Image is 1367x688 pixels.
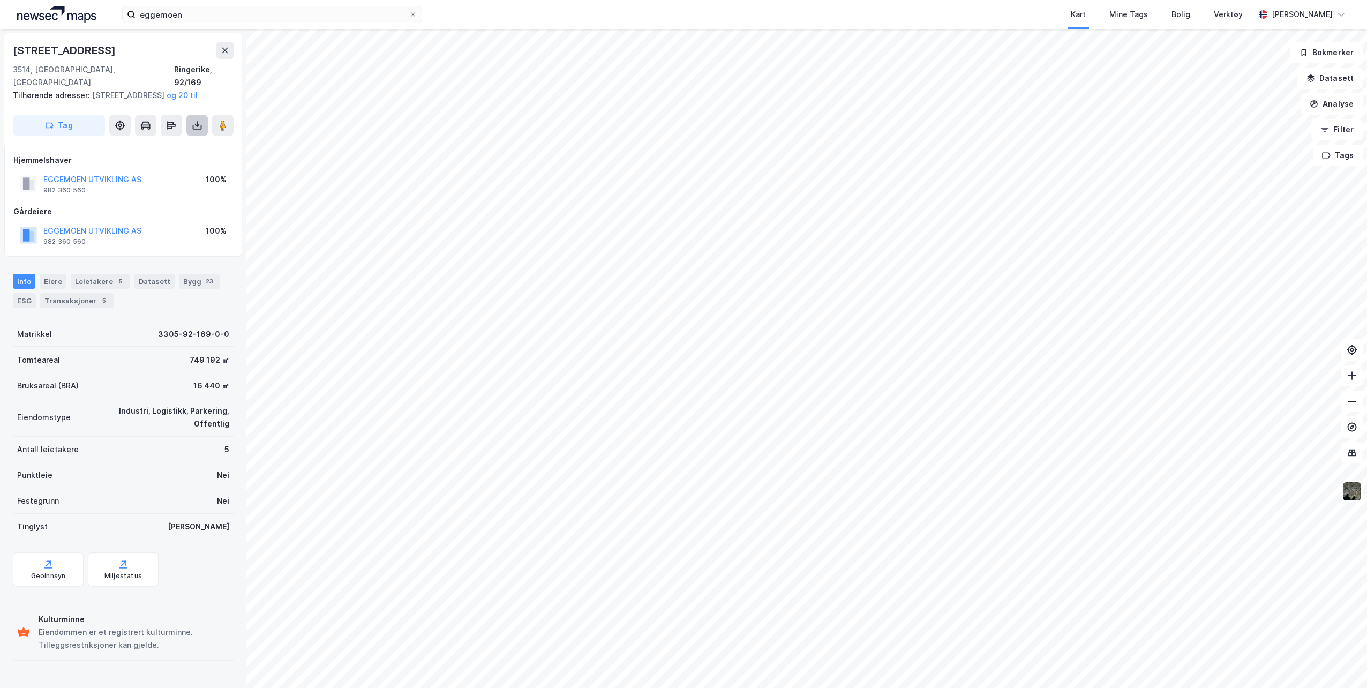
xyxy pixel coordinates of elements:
div: 3514, [GEOGRAPHIC_DATA], [GEOGRAPHIC_DATA] [13,63,174,89]
div: 16 440 ㎡ [193,379,229,392]
div: [PERSON_NAME] [1272,8,1333,21]
span: Tilhørende adresser: [13,91,92,100]
div: Kulturminne [39,613,229,626]
div: Eiendommen er et registrert kulturminne. Tilleggsrestriksjoner kan gjelde. [39,626,229,652]
div: Tinglyst [17,520,48,533]
div: Kart [1071,8,1086,21]
button: Tag [13,115,105,136]
div: [STREET_ADDRESS] [13,89,225,102]
div: Nei [217,469,229,482]
div: Antall leietakere [17,443,79,456]
input: Søk på adresse, matrikkel, gårdeiere, leietakere eller personer [136,6,409,23]
div: Eiendomstype [17,411,71,424]
div: Bolig [1171,8,1190,21]
div: ESG [13,293,36,308]
div: Leietakere [71,274,130,289]
button: Tags [1313,145,1363,166]
button: Analyse [1301,93,1363,115]
iframe: Chat Widget [1313,637,1367,688]
div: Eiere [40,274,66,289]
button: Filter [1311,119,1363,140]
div: Matrikkel [17,328,52,341]
div: [STREET_ADDRESS] [13,42,118,59]
img: 9k= [1342,481,1362,502]
div: 5 [99,295,109,306]
div: 100% [206,173,227,186]
div: 749 192 ㎡ [190,354,229,367]
div: [PERSON_NAME] [168,520,229,533]
div: 982 360 560 [43,186,86,195]
div: 5 [224,443,229,456]
div: Verktøy [1214,8,1243,21]
div: Punktleie [17,469,52,482]
button: Datasett [1297,68,1363,89]
div: Nei [217,495,229,507]
div: Festegrunn [17,495,59,507]
div: Geoinnsyn [31,572,66,580]
div: Bruksareal (BRA) [17,379,79,392]
div: Info [13,274,35,289]
div: Transaksjoner [40,293,114,308]
div: Ringerike, 92/169 [174,63,234,89]
div: Bygg [179,274,220,289]
img: logo.a4113a55bc3d86da70a041830d287a7e.svg [17,6,96,23]
div: 982 360 560 [43,237,86,246]
div: Tomteareal [17,354,60,367]
div: Gårdeiere [13,205,233,218]
div: Mine Tags [1109,8,1148,21]
button: Bokmerker [1290,42,1363,63]
div: Hjemmelshaver [13,154,233,167]
div: Industri, Logistikk, Parkering, Offentlig [84,405,229,430]
div: 23 [204,276,215,287]
div: 3305-92-169-0-0 [158,328,229,341]
div: Miljøstatus [104,572,142,580]
div: 5 [115,276,126,287]
div: Datasett [134,274,175,289]
div: 100% [206,225,227,237]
